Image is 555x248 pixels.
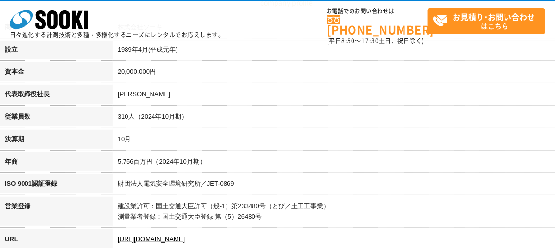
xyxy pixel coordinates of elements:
a: [URL][DOMAIN_NAME] [118,235,185,243]
span: はこちら [433,9,545,33]
a: [PHONE_NUMBER] [327,15,428,35]
a: お見積り･お問い合わせはこちら [428,8,545,34]
span: 8:50 [342,36,355,45]
strong: お見積り･お問い合わせ [453,11,535,23]
span: (平日 ～ 土日、祝日除く) [327,36,424,45]
span: お電話でのお問い合わせは [327,8,428,14]
span: 17:30 [361,36,379,45]
p: 日々進化する計測技術と多種・多様化するニーズにレンタルでお応えします。 [10,32,225,38]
